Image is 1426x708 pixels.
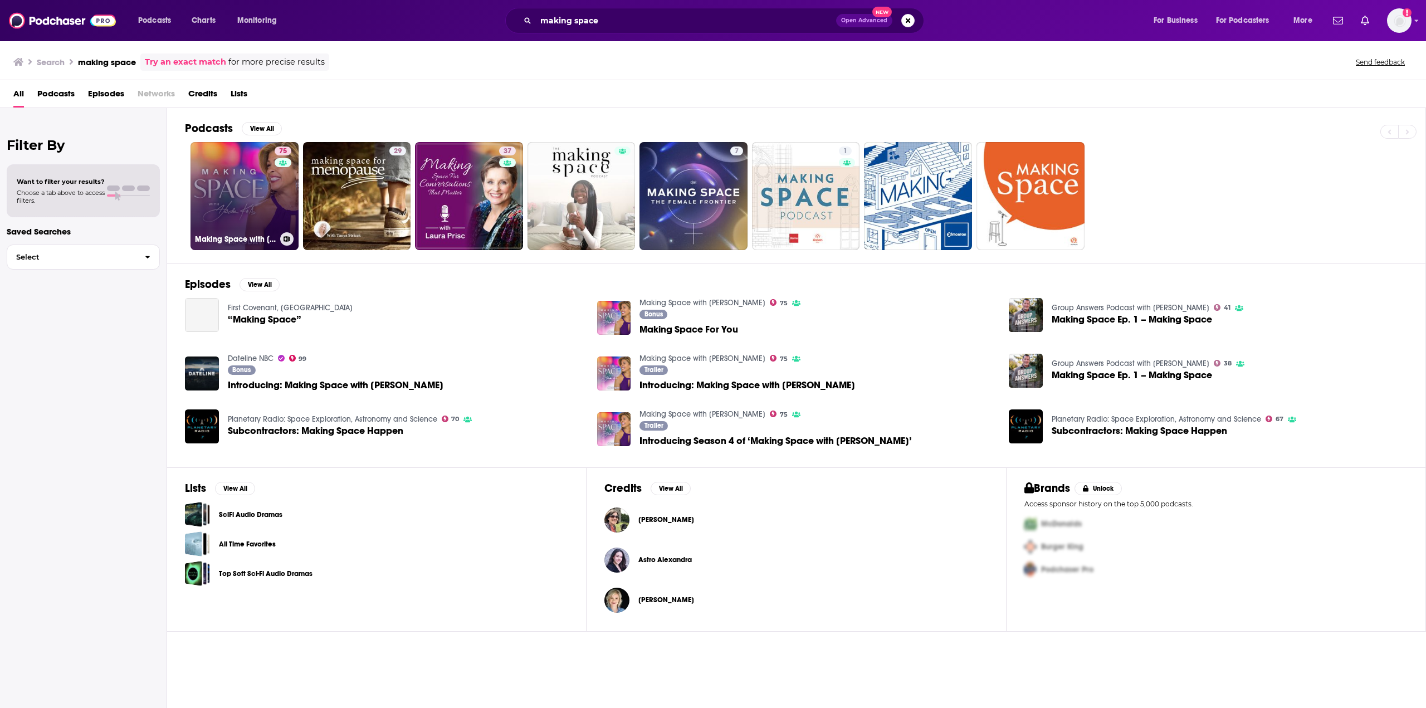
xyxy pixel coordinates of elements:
span: Burger King [1041,542,1083,551]
a: 41 [1214,304,1230,311]
a: 75 [770,299,788,306]
a: 70 [442,416,460,422]
a: CreditsView All [604,481,691,495]
span: All Time Favorites [185,531,210,556]
button: View All [215,482,255,495]
img: Tracy McCubbin [604,588,629,613]
span: For Business [1154,13,1198,28]
h2: Lists [185,481,206,495]
span: 29 [394,146,402,157]
a: Subcontractors: Making Space Happen [1052,426,1227,436]
a: Lists [231,85,247,108]
img: Introducing Season 4 of ‘Making Space with Hoda Kotb’ [597,412,631,446]
img: Beccy Stirrup [604,507,629,533]
button: Astro AlexandraAstro Alexandra [604,542,988,578]
h2: Brands [1024,481,1071,495]
a: 99 [289,355,307,362]
a: Introducing: Making Space with Hoda Kotb [639,380,855,390]
span: 41 [1224,305,1230,310]
a: 67 [1266,416,1283,422]
span: Making Space Ep. 1 – Making Space [1052,315,1212,324]
h2: Episodes [185,277,231,291]
a: Episodes [88,85,124,108]
a: Podchaser - Follow, Share and Rate Podcasts [9,10,116,31]
a: 37 [499,147,516,155]
img: Introducing: Making Space with Hoda Kotb [185,357,219,390]
span: All [13,85,24,108]
span: Podcasts [138,13,171,28]
span: Charts [192,13,216,28]
span: Introducing: Making Space with [PERSON_NAME] [639,380,855,390]
a: “Making Space” [228,315,301,324]
span: Introducing Season 4 of ‘Making Space with [PERSON_NAME]’ [639,436,912,446]
span: 75 [780,412,788,417]
button: View All [240,278,280,291]
span: 37 [504,146,511,157]
a: Planetary Radio: Space Exploration, Astronomy and Science [228,414,437,424]
a: 38 [1214,360,1232,367]
a: 7 [730,147,743,155]
p: Access sponsor history on the top 5,000 podcasts. [1024,500,1408,508]
a: Making Space For You [639,325,738,334]
span: Bonus [644,311,663,318]
a: Show notifications dropdown [1329,11,1347,30]
img: User Profile [1387,8,1412,33]
button: Show profile menu [1387,8,1412,33]
span: Networks [138,85,175,108]
a: Making Space with Hoda Kotb [639,298,765,307]
a: Try an exact match [145,56,226,69]
a: Group Answers Podcast with Brian Daniel [1052,303,1209,313]
a: Top Soft Sci-Fi Audio Dramas [185,561,210,586]
span: 67 [1276,417,1283,422]
a: Astro Alexandra [638,555,692,564]
span: 99 [299,357,306,362]
span: Trailer [644,367,663,373]
span: 75 [780,301,788,306]
button: Open AdvancedNew [836,14,892,27]
span: Choose a tab above to access filters. [17,189,105,204]
a: Making Space Ep. 1 – Making Space [1052,370,1212,380]
h3: making space [78,57,136,67]
a: Show notifications dropdown [1356,11,1374,30]
span: SciFi Audio Dramas [185,502,210,527]
a: Subcontractors: Making Space Happen [1009,409,1043,443]
span: Trailer [644,422,663,429]
a: SciFi Audio Dramas [219,509,282,521]
a: Credits [188,85,217,108]
span: Monitoring [237,13,277,28]
a: Group Answers Podcast with Brian Daniel [1052,359,1209,368]
button: View All [242,122,282,135]
span: New [872,7,892,17]
a: 75 [275,147,291,155]
a: Dateline NBC [228,354,274,363]
a: Subcontractors: Making Space Happen [228,426,403,436]
a: Introducing: Making Space with Hoda Kotb [597,357,631,390]
a: Introducing Season 4 of ‘Making Space with Hoda Kotb’ [639,436,912,446]
span: Bonus [232,367,251,373]
a: Podcasts [37,85,75,108]
a: 29 [303,142,411,250]
button: Select [7,245,160,270]
a: 1 [752,142,860,250]
span: [PERSON_NAME] [638,515,694,524]
span: McDonalds [1041,519,1082,529]
button: open menu [229,12,291,30]
a: Making Space Ep. 1 – Making Space [1009,354,1043,388]
img: Making Space For You [597,301,631,335]
a: Making Space with Hoda Kotb [639,409,765,419]
h2: Filter By [7,137,160,153]
a: “Making Space” [185,298,219,332]
a: Astro Alexandra [604,548,629,573]
img: Subcontractors: Making Space Happen [185,409,219,443]
a: PodcastsView All [185,121,282,135]
span: Select [7,253,136,261]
